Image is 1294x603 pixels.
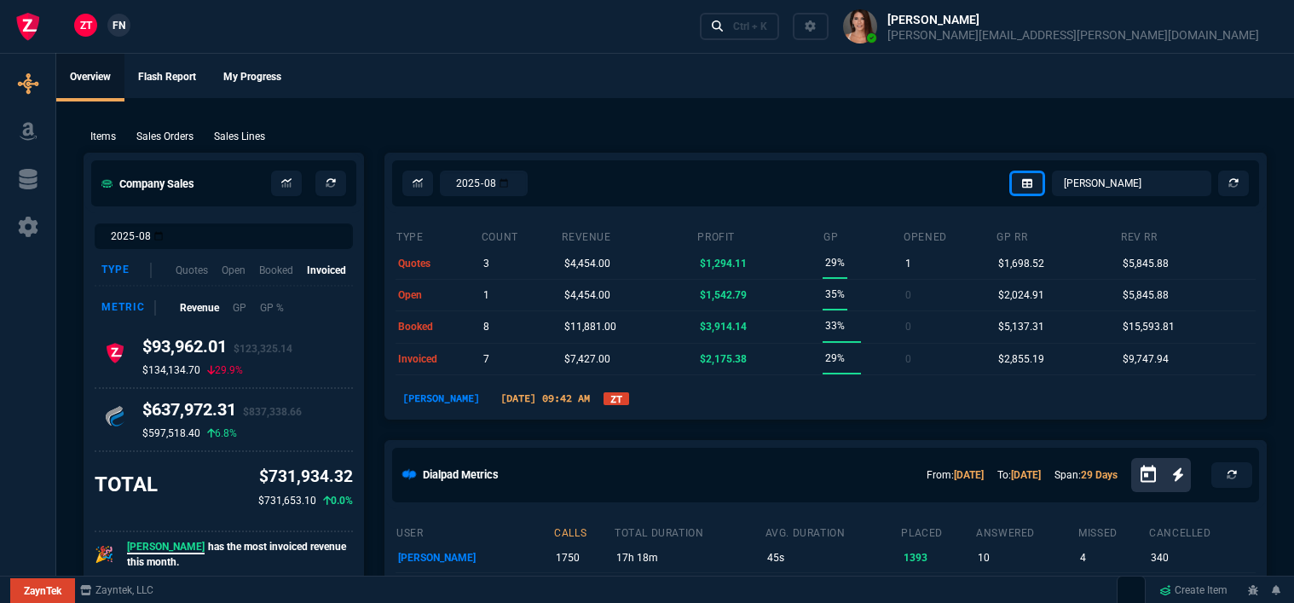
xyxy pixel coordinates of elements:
p: has the most invoiced revenue this month. [127,539,353,570]
p: 0 [905,315,911,339]
p: 0 [905,283,911,307]
span: [PERSON_NAME] [127,541,205,554]
p: From: [927,467,984,483]
p: $15,593.81 [1123,315,1175,339]
p: 45s [767,546,898,570]
a: [DATE] [1011,469,1041,481]
th: cancelled [1148,519,1256,543]
p: 3 [483,252,489,275]
h4: $93,962.01 [142,336,292,363]
p: Quotes [176,263,208,278]
p: [DATE] 09:42 AM [494,391,597,406]
p: 29% [825,346,845,370]
h4: $637,972.31 [142,399,302,426]
p: 7 [483,347,489,371]
th: user [396,519,553,543]
h3: TOTAL [95,472,158,497]
td: open [396,279,481,310]
p: $3,914.14 [700,315,747,339]
p: 0.0% [323,493,353,508]
p: 35% [825,282,845,306]
div: Metric [101,300,156,316]
th: placed [900,519,975,543]
a: My Progress [210,54,295,101]
p: GP [233,300,246,316]
p: 1 [483,283,489,307]
p: $7,427.00 [564,347,610,371]
p: $4,454.00 [564,252,610,275]
p: 4 [1080,546,1146,570]
p: 8 [483,315,489,339]
p: 340 [1151,546,1252,570]
p: $597,518.40 [142,426,200,440]
span: FN [113,18,125,33]
span: $837,338.66 [243,406,302,418]
p: $5,137.31 [998,315,1044,339]
td: quotes [396,247,481,279]
a: Flash Report [124,54,210,101]
p: Sales Lines [214,129,265,144]
td: invoiced [396,343,481,374]
p: $731,934.32 [258,465,353,490]
p: $5,845.88 [1123,283,1169,307]
p: 1 [905,252,911,275]
th: Profit [696,223,823,247]
th: GP [823,223,903,247]
p: Span: [1054,467,1118,483]
th: type [396,223,481,247]
p: 1750 [556,546,611,570]
h5: Company Sales [101,176,194,192]
th: GP RR [996,223,1120,247]
p: 🎉 [95,542,113,566]
button: Open calendar [1138,462,1172,487]
p: $4,454.00 [564,283,610,307]
p: Invoiced [307,263,346,278]
p: [PERSON_NAME] [396,391,487,406]
p: Sales Orders [136,129,194,144]
th: opened [903,223,996,247]
a: [DATE] [954,469,984,481]
a: Create Item [1152,577,1234,603]
p: Items [90,129,116,144]
th: calls [553,519,614,543]
th: Rev RR [1120,223,1256,247]
p: 29% [825,251,845,275]
p: 1393 [904,546,973,570]
div: Type [101,263,152,278]
p: Booked [259,263,293,278]
p: Open [222,263,246,278]
a: ZT [604,392,629,405]
p: 0 [905,347,911,371]
p: Revenue [180,300,219,316]
p: $11,881.00 [564,315,616,339]
p: $5,845.88 [1123,252,1169,275]
p: GP % [260,300,284,316]
p: $2,855.19 [998,347,1044,371]
th: total duration [614,519,765,543]
th: answered [975,519,1077,543]
p: $2,024.91 [998,283,1044,307]
p: 33% [825,314,845,338]
span: ZT [80,18,92,33]
p: $2,175.38 [700,347,747,371]
p: 6.8% [207,426,237,440]
span: $123,325.14 [234,343,292,355]
p: To: [997,467,1041,483]
p: [PERSON_NAME] [398,546,551,570]
h5: Dialpad Metrics [423,467,499,483]
div: Ctrl + K [733,20,767,33]
a: msbcCompanyName [75,583,159,598]
p: 10 [978,546,1075,570]
p: 29.9% [207,363,243,377]
p: $9,747.94 [1123,347,1169,371]
a: Overview [56,54,124,101]
th: revenue [561,223,696,247]
p: $134,134.70 [142,363,200,377]
p: $1,542.79 [700,283,747,307]
p: $1,698.52 [998,252,1044,275]
th: avg. duration [765,519,901,543]
td: booked [396,311,481,343]
th: missed [1077,519,1148,543]
p: $1,294.11 [700,252,747,275]
p: 17h 18m [616,546,761,570]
